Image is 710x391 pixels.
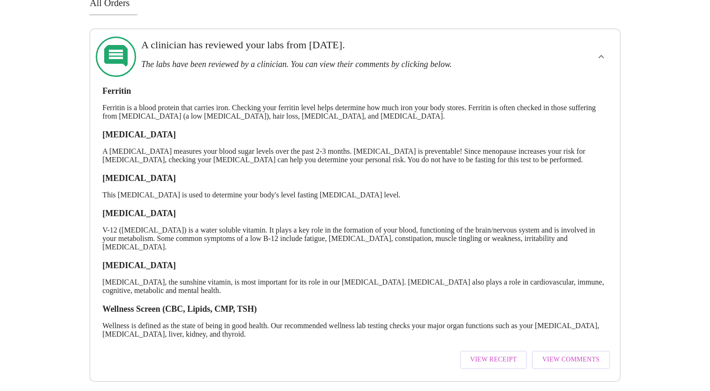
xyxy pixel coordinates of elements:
h3: Ferritin [102,86,607,96]
h3: [MEDICAL_DATA] [102,209,607,218]
h3: A clinician has reviewed your labs from [DATE]. [141,39,518,51]
p: [MEDICAL_DATA], the sunshine vitamin, is most important for its role in our [MEDICAL_DATA]. [MEDI... [102,278,607,295]
button: View Receipt [460,351,527,369]
span: View Receipt [470,354,517,366]
button: View Comments [532,351,610,369]
button: show more [590,45,612,68]
p: V-12 ([MEDICAL_DATA]) is a water soluble vitamin. It plays a key role in the formation of your bl... [102,226,607,251]
h3: [MEDICAL_DATA] [102,173,607,183]
h3: Wellness Screen (CBC, Lipids, CMP, TSH) [102,304,607,314]
p: This [MEDICAL_DATA] is used to determine your body's level fasting [MEDICAL_DATA] level. [102,191,607,199]
p: Ferritin is a blood protein that carries iron. Checking your ferritin level helps determine how m... [102,104,607,120]
span: View Comments [542,354,599,366]
h3: [MEDICAL_DATA] [102,261,607,271]
h3: The labs have been reviewed by a clinician. You can view their comments by clicking below. [141,60,518,69]
a: View Comments [529,346,612,374]
p: A [MEDICAL_DATA] measures your blood sugar levels over the past 2-3 months. [MEDICAL_DATA] is pre... [102,147,607,164]
a: View Receipt [458,346,530,374]
h3: [MEDICAL_DATA] [102,130,607,140]
p: Wellness is defined as the state of being in good health. Our recommended wellness lab testing ch... [102,322,607,338]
